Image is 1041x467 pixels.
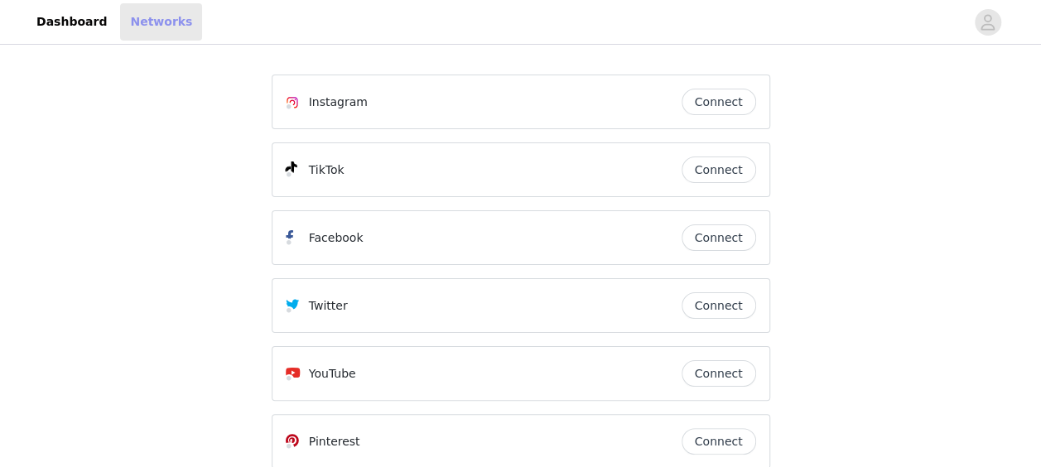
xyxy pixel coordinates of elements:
p: Facebook [309,229,364,247]
p: TikTok [309,161,345,179]
button: Connect [682,156,756,183]
button: Connect [682,360,756,387]
p: YouTube [309,365,356,383]
button: Connect [682,89,756,115]
a: Networks [120,3,202,41]
button: Connect [682,428,756,455]
img: Instagram Icon [286,96,299,109]
button: Connect [682,292,756,319]
p: Pinterest [309,433,360,450]
p: Twitter [309,297,348,315]
a: Dashboard [27,3,117,41]
div: avatar [980,9,995,36]
button: Connect [682,224,756,251]
p: Instagram [309,94,368,111]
